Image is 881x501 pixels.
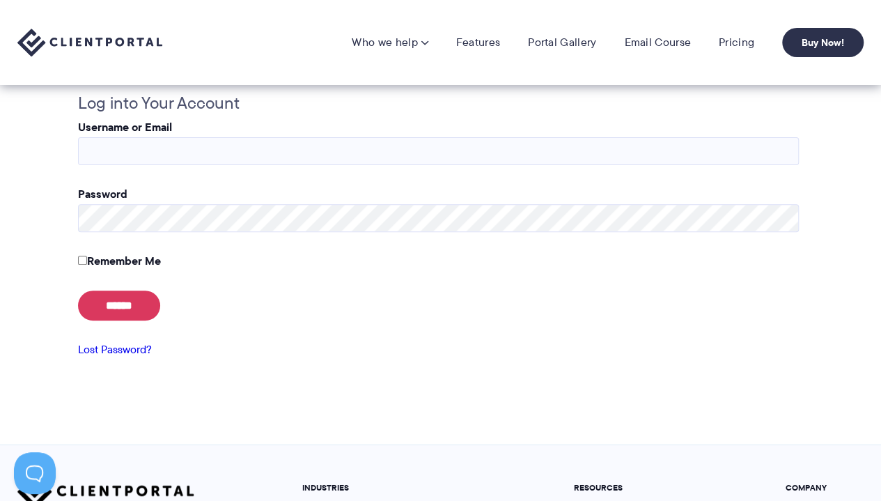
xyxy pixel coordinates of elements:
legend: Log into Your Account [78,88,240,118]
label: Remember Me [78,252,161,269]
h5: COMPANY [786,483,864,493]
a: Who we help [352,36,428,49]
a: Portal Gallery [528,36,596,49]
label: Password [78,185,127,202]
label: Username or Email [78,118,172,135]
h5: RESOURCES [574,483,655,493]
a: Buy Now! [782,28,864,57]
h5: INDUSTRIES [302,483,443,493]
input: Remember Me [78,256,87,265]
a: Pricing [719,36,754,49]
a: Features [456,36,500,49]
iframe: Toggle Customer Support [14,452,56,494]
a: Lost Password? [78,341,152,357]
a: Email Course [624,36,691,49]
